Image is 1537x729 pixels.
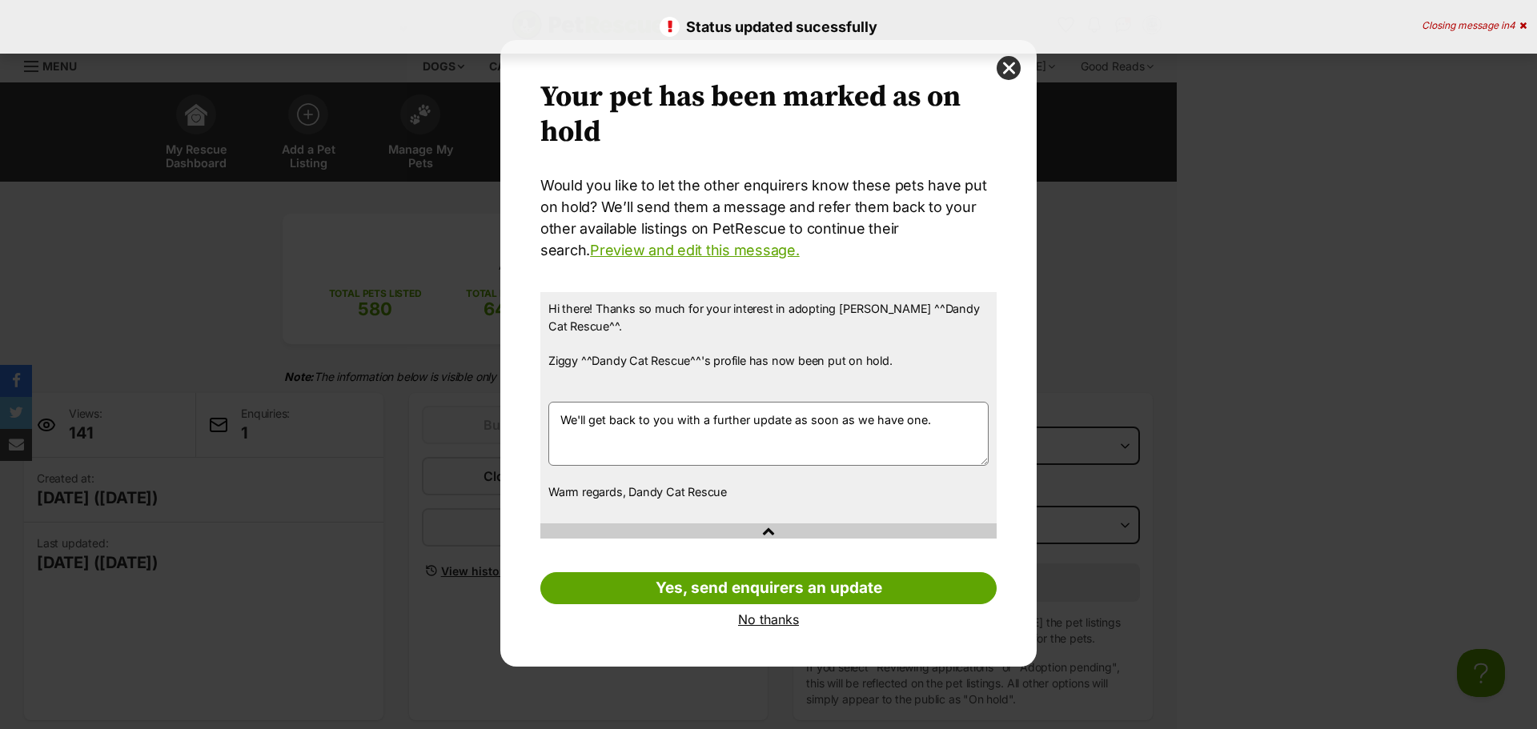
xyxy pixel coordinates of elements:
[540,572,997,604] a: Yes, send enquirers an update
[540,174,997,261] p: Would you like to let the other enquirers know these pets have put on hold? We’ll send them a mes...
[540,612,997,627] a: No thanks
[540,80,997,150] h2: Your pet has been marked as on hold
[548,483,989,501] p: Warm regards, Dandy Cat Rescue
[997,56,1021,80] button: close
[16,16,1521,38] p: Status updated sucessfully
[590,242,799,258] a: Preview and edit this message.
[548,402,989,466] textarea: We'll get back to you with a further update as soon as we have one.
[1422,20,1527,31] div: Closing message in
[548,300,989,387] p: Hi there! Thanks so much for your interest in adopting [PERSON_NAME] ^^Dandy Cat Rescue^^. Ziggy ...
[1509,19,1515,31] span: 4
